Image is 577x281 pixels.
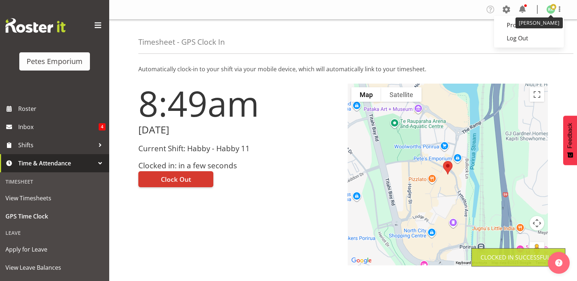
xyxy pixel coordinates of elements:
[349,256,374,265] a: Open this area in Google Maps (opens a new window)
[494,32,564,45] a: Log Out
[5,262,104,273] span: View Leave Balances
[27,56,83,67] div: Petes Emporium
[546,5,555,14] img: ruth-robertson-taylor722.jpg
[99,123,106,131] span: 4
[18,158,95,169] span: Time & Attendance
[138,65,548,73] p: Automatically clock-in to your shift via your mobile device, which will automatically link to you...
[138,124,339,136] h2: [DATE]
[530,242,544,257] button: Drag Pegman onto the map to open Street View
[2,189,107,207] a: View Timesheets
[494,19,564,32] a: Profile
[161,174,191,184] span: Clock Out
[567,123,573,148] span: Feedback
[2,240,107,258] a: Apply for Leave
[2,207,107,225] a: GPS Time Clock
[138,84,339,123] h1: 8:49am
[530,216,544,230] button: Map camera controls
[5,193,104,204] span: View Timesheets
[138,161,339,170] h3: Clocked in: in a few seconds
[18,140,95,150] span: Shifts
[18,103,106,114] span: Roster
[5,244,104,255] span: Apply for Leave
[138,171,213,187] button: Clock Out
[381,87,422,102] button: Show satellite imagery
[349,256,374,265] img: Google
[138,38,225,46] h4: Timesheet - GPS Clock In
[2,174,107,189] div: Timesheet
[5,211,104,222] span: GPS Time Clock
[5,18,66,33] img: Rosterit website logo
[2,225,107,240] div: Leave
[2,258,107,277] a: View Leave Balances
[456,260,487,265] button: Keyboard shortcuts
[138,144,339,153] h3: Current Shift: Habby - Habby 11
[555,259,562,266] img: help-xxl-2.png
[18,121,99,132] span: Inbox
[530,87,544,102] button: Toggle fullscreen view
[481,253,556,262] div: Clocked in Successfully
[351,87,381,102] button: Show street map
[563,116,577,165] button: Feedback - Show survey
